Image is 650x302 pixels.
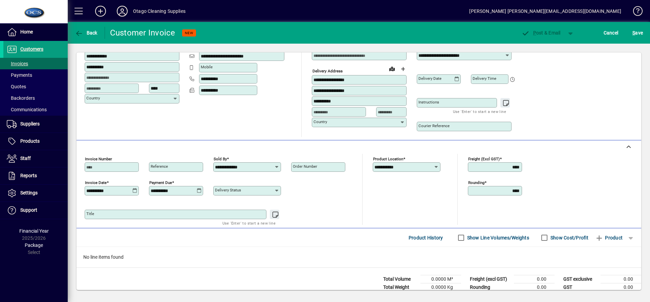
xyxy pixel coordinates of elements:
mat-label: Invoice number [85,157,112,161]
span: Suppliers [20,121,40,126]
span: Invoices [7,61,28,66]
a: Invoices [3,58,68,69]
div: [PERSON_NAME] [PERSON_NAME][EMAIL_ADDRESS][DOMAIN_NAME] [469,6,621,17]
a: Home [3,24,68,41]
a: Support [3,202,68,219]
span: Package [25,242,43,248]
label: Show Line Volumes/Weights [466,234,529,241]
td: 0.0000 Kg [420,283,461,292]
mat-label: Country [313,119,327,124]
mat-hint: Use 'Enter' to start a new line [453,108,506,115]
mat-label: Instructions [418,100,439,104]
span: S [632,30,635,36]
app-page-header-button: Back [68,27,105,39]
mat-label: Product location [373,157,403,161]
mat-hint: Use 'Enter' to start a new line [222,219,276,227]
span: Home [20,29,33,34]
mat-label: Rounding [468,180,484,185]
mat-label: Sold by [214,157,227,161]
td: Freight (excl GST) [467,275,514,283]
span: P [533,30,536,36]
span: Product [595,232,623,243]
mat-label: Invoice date [85,180,107,185]
button: Back [73,27,99,39]
span: Communications [7,107,47,112]
mat-label: Courier Reference [418,123,450,128]
div: Customer Invoice [110,27,175,38]
mat-label: Mobile [201,65,213,69]
td: 0.00 [601,275,641,283]
a: Settings [3,185,68,202]
a: Payments [3,69,68,81]
a: Knowledge Base [628,1,642,23]
a: Communications [3,104,68,115]
span: Back [75,30,97,36]
a: Staff [3,150,68,167]
mat-label: Delivery date [418,76,441,81]
a: Suppliers [3,116,68,133]
td: 0.00 [601,283,641,292]
a: Backorders [3,92,68,104]
span: Payments [7,72,32,78]
td: Total Weight [380,283,420,292]
span: NEW [185,31,193,35]
mat-label: Delivery status [215,188,241,192]
div: No line items found [77,247,641,268]
a: Products [3,133,68,150]
label: Show Cost/Profit [549,234,588,241]
span: Settings [20,190,38,195]
span: Customers [20,46,43,52]
span: Financial Year [19,228,49,234]
a: Quotes [3,81,68,92]
div: Otago Cleaning Supplies [133,6,186,17]
span: Support [20,207,37,213]
span: Backorders [7,95,35,101]
td: GST exclusive [560,275,601,283]
mat-label: Country [86,96,100,100]
mat-label: Freight (excl GST) [468,157,500,161]
mat-label: Reference [151,164,168,169]
span: ave [632,27,643,38]
span: Product History [409,232,443,243]
mat-label: Order number [293,164,317,169]
td: 0.00 [514,275,555,283]
button: Product History [406,232,446,244]
span: ost & Email [521,30,561,36]
span: Quotes [7,84,26,89]
button: Save [631,27,645,39]
span: Cancel [604,27,619,38]
a: View on map [387,63,397,74]
span: Products [20,138,40,144]
span: Reports [20,173,37,178]
a: Reports [3,167,68,184]
button: Profile [111,5,133,17]
td: Total Volume [380,275,420,283]
mat-label: Title [86,211,94,216]
mat-label: Delivery time [473,76,496,81]
button: Product [592,232,626,244]
button: Cancel [602,27,620,39]
td: Rounding [467,283,514,292]
td: GST [560,283,601,292]
span: Staff [20,156,31,161]
button: Choose address [397,64,408,74]
button: Add [90,5,111,17]
button: Post & Email [518,27,564,39]
mat-label: Payment due [149,180,172,185]
td: 0.00 [514,283,555,292]
td: 0.0000 M³ [420,275,461,283]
